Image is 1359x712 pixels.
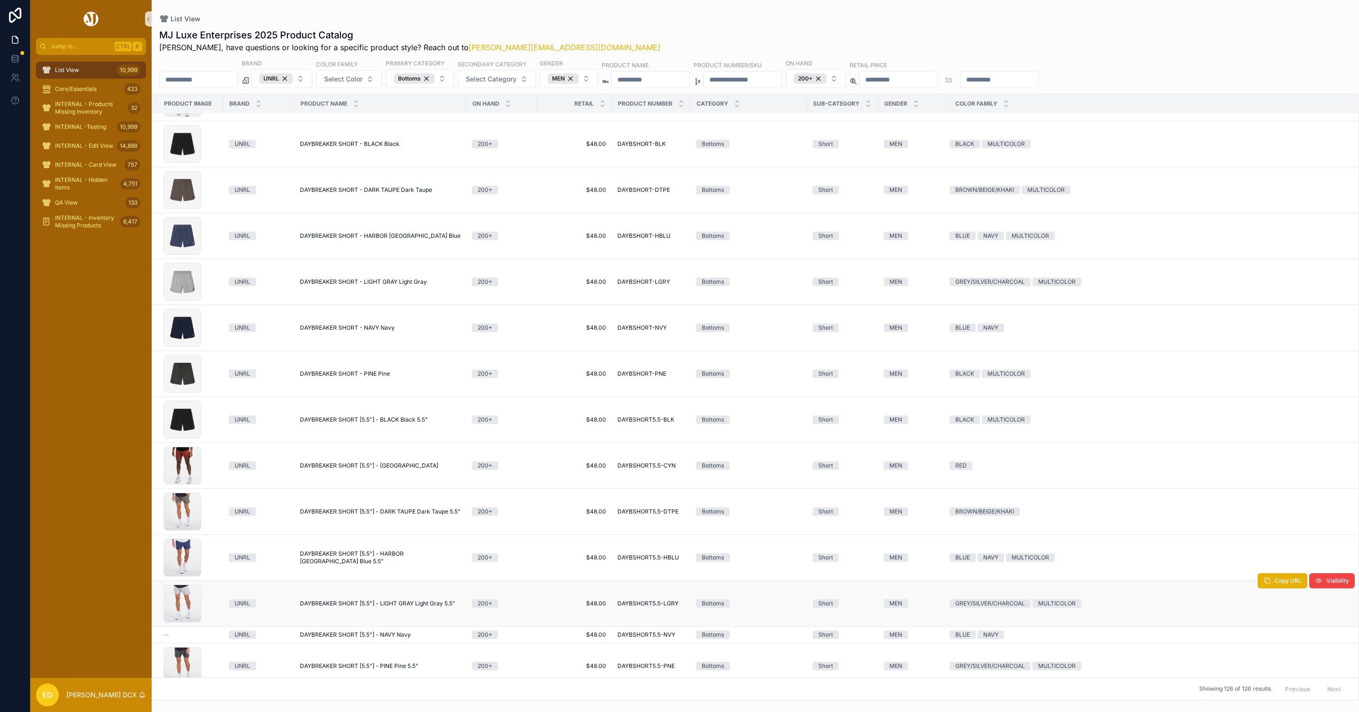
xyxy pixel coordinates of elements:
span: DAYBREAKER SHORT [5.5"] - BLACK Black 5.5" [300,416,428,424]
a: $48.00 [543,370,606,378]
a: Bottoms [696,370,801,378]
div: MEN [889,599,902,608]
a: Bottoms [696,507,801,516]
div: GREY/SILVER/CHARCOAL [955,278,1025,286]
a: DAYBSHORT-LGRY [617,278,685,286]
div: Short [818,507,833,516]
div: Bottoms [702,631,724,639]
a: $48.00 [543,631,606,639]
a: Short [813,324,872,332]
a: DAYBSHORT5.5-LGRY [617,600,685,607]
div: Bottoms [702,370,724,378]
a: Bottoms [696,186,801,194]
div: BLUE [955,232,970,240]
span: Select Color [324,74,362,84]
div: NAVY [983,631,998,639]
a: UNRL [229,140,289,148]
span: DAYBREAKER SHORT [5.5"] - LIGHT GRAY Light Gray 5.5" [300,600,455,607]
div: MEN [548,73,579,84]
div: Short [818,140,833,148]
a: MEN [884,507,943,516]
div: Bottoms [702,507,724,516]
div: BLACK [955,140,974,148]
div: MULTICOLOR [1012,232,1049,240]
span: List View [171,14,200,24]
a: Bottoms [696,278,801,286]
a: List View [159,14,200,24]
span: DAYBSHORT5.5-NVY [617,631,675,639]
a: Core/Essentials423 [36,81,146,98]
a: $48.00 [543,278,606,286]
a: GREY/SILVER/CHARCOALMULTICOLOR [950,278,1346,286]
a: Bottoms [696,631,801,639]
span: DAYBREAKER SHORT - BLACK Black [300,140,399,148]
button: Jump to...CtrlK [36,38,146,55]
div: UNRL [235,140,250,148]
div: UNRL [235,278,250,286]
span: DAYBSHORT5.5-LGRY [617,600,679,607]
div: 14,888 [117,140,140,152]
a: 200+ [472,553,532,562]
a: $48.00 [543,554,606,561]
div: Short [818,461,833,470]
a: DAYBSHORT5.5-HBLU [617,554,685,561]
a: DAYBSHORT-BLK [617,140,685,148]
span: DAYBSHORT-HBLU [617,232,670,240]
span: $48.00 [543,416,606,424]
div: MEN [889,324,902,332]
div: 200+ [478,553,492,562]
a: MEN [884,186,943,194]
span: K [134,43,141,50]
a: 200+ [472,324,532,332]
a: UNRL [229,662,289,670]
a: UNRL [229,461,289,470]
button: Select Button [251,69,312,88]
a: BLUENAVY [950,631,1346,639]
div: MEN [889,553,902,562]
span: $48.00 [543,508,606,515]
a: MEN [884,232,943,240]
a: BLUENAVY [950,324,1346,332]
span: DAYBSHORT-NVY [617,324,667,332]
a: Short [813,553,872,562]
div: 200+ [478,232,492,240]
a: -- [163,631,217,639]
div: MEN [889,370,902,378]
a: DAYBSHORT-DTPE [617,186,685,194]
a: MEN [884,324,943,332]
div: 200+ [478,507,492,516]
button: Select Button [540,69,598,88]
div: 200+ [794,73,826,84]
span: $48.00 [543,324,606,332]
a: $48.00 [543,140,606,148]
a: $48.00 [543,462,606,469]
button: Select Button [458,70,536,88]
div: Short [818,415,833,424]
a: Bottoms [696,232,801,240]
a: BLUENAVYMULTICOLOR [950,553,1346,562]
a: MEN [884,278,943,286]
a: Bottoms [696,461,801,470]
span: DAYBREAKER SHORT [5.5"] - NAVY Navy [300,631,411,639]
a: [PERSON_NAME][EMAIL_ADDRESS][DOMAIN_NAME] [469,43,661,52]
div: 200+ [478,186,492,194]
span: List View [55,66,79,74]
div: UNRL [235,461,250,470]
div: UNRL [235,415,250,424]
button: Unselect BOTTOMS [394,73,435,84]
span: DAYBREAKER SHORT - NAVY Navy [300,324,395,332]
div: Short [818,599,833,608]
div: Bottoms [702,278,724,286]
button: Copy URL [1258,573,1307,588]
span: DAYBSHORT5.5-DTPE [617,508,679,515]
a: Short [813,232,872,240]
a: UNRL [229,631,289,639]
div: BLUE [955,324,970,332]
a: MEN [884,370,943,378]
span: INTERNAL - Products Missing Inventory [55,100,124,116]
a: List View10,999 [36,62,146,79]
